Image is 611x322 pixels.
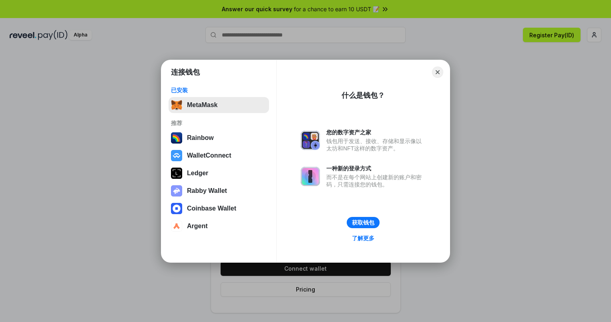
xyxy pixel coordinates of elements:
button: Coinbase Wallet [169,200,269,217]
img: svg+xml,%3Csvg%20xmlns%3D%22http%3A%2F%2Fwww.w3.org%2F2000%2Fsvg%22%20fill%3D%22none%22%20viewBox... [301,167,320,186]
button: WalletConnect [169,148,269,164]
div: 推荐 [171,119,267,127]
button: Rabby Wallet [169,183,269,199]
div: 钱包用于发送、接收、存储和显示像以太坊和NFT这样的数字资产。 [326,138,426,152]
button: Close [432,67,443,78]
img: svg+xml,%3Csvg%20width%3D%2228%22%20height%3D%2228%22%20viewBox%3D%220%200%2028%2028%22%20fill%3D... [171,221,182,232]
div: 获取钱包 [352,219,374,226]
button: Argent [169,218,269,234]
div: 而不是在每个网站上创建新的账户和密码，只需连接您的钱包。 [326,174,426,188]
img: svg+xml,%3Csvg%20xmlns%3D%22http%3A%2F%2Fwww.w3.org%2F2000%2Fsvg%22%20fill%3D%22none%22%20viewBox... [171,185,182,196]
a: 了解更多 [347,233,379,243]
img: svg+xml,%3Csvg%20width%3D%2228%22%20height%3D%2228%22%20viewBox%3D%220%200%2028%2028%22%20fill%3D... [171,203,182,214]
button: 获取钱包 [347,217,380,228]
div: Rainbow [187,134,214,142]
div: 一种新的登录方式 [326,165,426,172]
div: 什么是钱包？ [342,91,385,100]
img: svg+xml,%3Csvg%20width%3D%2228%22%20height%3D%2228%22%20viewBox%3D%220%200%2028%2028%22%20fill%3D... [171,150,182,161]
div: 已安装 [171,87,267,94]
button: MetaMask [169,97,269,113]
div: Rabby Wallet [187,187,227,194]
img: svg+xml,%3Csvg%20xmlns%3D%22http%3A%2F%2Fwww.w3.org%2F2000%2Fsvg%22%20width%3D%2228%22%20height%3... [171,168,182,179]
img: svg+xml,%3Csvg%20width%3D%22120%22%20height%3D%22120%22%20viewBox%3D%220%200%20120%20120%22%20fil... [171,132,182,144]
div: 了解更多 [352,235,374,242]
img: svg+xml,%3Csvg%20fill%3D%22none%22%20height%3D%2233%22%20viewBox%3D%220%200%2035%2033%22%20width%... [171,99,182,111]
div: Ledger [187,170,208,177]
button: Ledger [169,165,269,181]
button: Rainbow [169,130,269,146]
div: Argent [187,223,208,230]
div: WalletConnect [187,152,231,159]
div: MetaMask [187,101,217,109]
img: svg+xml,%3Csvg%20xmlns%3D%22http%3A%2F%2Fwww.w3.org%2F2000%2Fsvg%22%20fill%3D%22none%22%20viewBox... [301,131,320,150]
div: 您的数字资产之家 [326,129,426,136]
div: Coinbase Wallet [187,205,236,212]
h1: 连接钱包 [171,67,200,77]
